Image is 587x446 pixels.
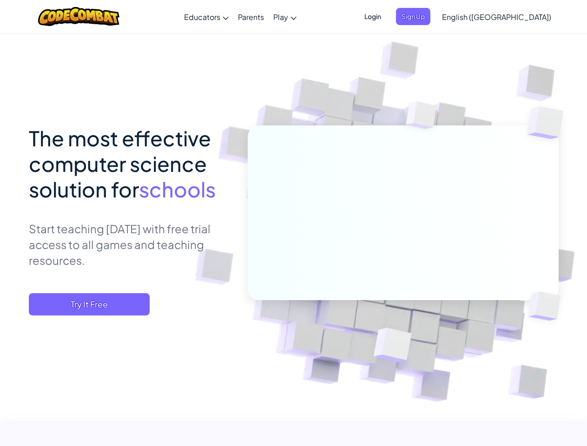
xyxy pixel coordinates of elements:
[350,308,434,385] img: Overlap cubes
[233,4,269,29] a: Parents
[396,8,430,25] button: Sign Up
[29,221,234,268] p: Start teaching [DATE] with free trial access to all games and teaching resources.
[513,272,582,340] img: Overlap cubes
[29,293,150,315] button: Try It Free
[442,12,551,22] span: English ([GEOGRAPHIC_DATA])
[29,125,211,202] span: The most effective computer science solution for
[388,83,455,152] img: Overlap cubes
[184,12,220,22] span: Educators
[179,4,233,29] a: Educators
[139,176,216,202] span: schools
[269,4,301,29] a: Play
[273,12,288,22] span: Play
[437,4,556,29] a: English ([GEOGRAPHIC_DATA])
[38,7,119,26] img: CodeCombat logo
[359,8,387,25] button: Login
